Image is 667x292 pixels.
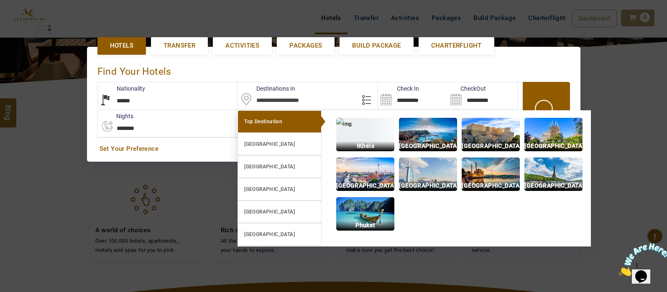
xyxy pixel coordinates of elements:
img: img [399,118,457,151]
p: Phuket [336,221,394,230]
a: [GEOGRAPHIC_DATA] [238,178,322,201]
label: CheckOut [448,84,486,93]
p: [GEOGRAPHIC_DATA] [399,141,457,151]
a: [GEOGRAPHIC_DATA] [238,133,322,155]
img: img [336,157,394,191]
img: img [336,197,394,231]
span: Charterflight [431,41,482,50]
p: [GEOGRAPHIC_DATA] [524,141,583,151]
input: Search [378,82,448,109]
iframe: chat widget [615,240,667,279]
a: Activities [213,37,272,54]
img: img [462,118,520,151]
label: nights [97,112,133,120]
label: Rooms [236,112,273,120]
b: [GEOGRAPHIC_DATA] [244,141,295,147]
p: [GEOGRAPHIC_DATA] [336,181,394,190]
span: Packages [289,41,322,50]
a: Packages [277,37,335,54]
a: [GEOGRAPHIC_DATA] [238,155,322,178]
a: Set Your Preference [100,145,568,153]
span: Transfer [164,41,195,50]
a: [GEOGRAPHIC_DATA] [238,201,322,223]
img: Chat attention grabber [3,3,55,36]
img: img [336,118,394,151]
p: [GEOGRAPHIC_DATA] [399,181,457,190]
b: [GEOGRAPHIC_DATA] [244,231,295,237]
a: Hotels [97,37,146,54]
span: Hotels [110,41,133,50]
a: [GEOGRAPHIC_DATA] [238,223,322,246]
input: Search [448,82,518,109]
p: [GEOGRAPHIC_DATA] [462,181,520,190]
p: !Kheis [336,141,394,151]
label: Nationality [98,84,145,93]
b: [GEOGRAPHIC_DATA] [244,209,295,215]
p: [GEOGRAPHIC_DATA] [462,141,520,151]
p: [GEOGRAPHIC_DATA] [524,181,583,190]
img: img [462,157,520,191]
b: [GEOGRAPHIC_DATA] [244,186,295,192]
span: Activities [225,41,259,50]
a: Top Destination [238,110,322,133]
span: 1 [3,3,7,10]
div: Find Your Hotels [97,57,570,82]
label: Check In [378,84,419,93]
a: Charterflight [419,37,494,54]
a: Transfer [151,37,208,54]
label: Destinations In [238,84,295,93]
a: Build Package [340,37,413,54]
img: img [399,157,457,191]
b: Top Destination [244,119,282,124]
img: img [524,157,583,191]
b: [GEOGRAPHIC_DATA] [244,164,295,170]
img: img [524,118,583,151]
span: Build Package [352,41,401,50]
